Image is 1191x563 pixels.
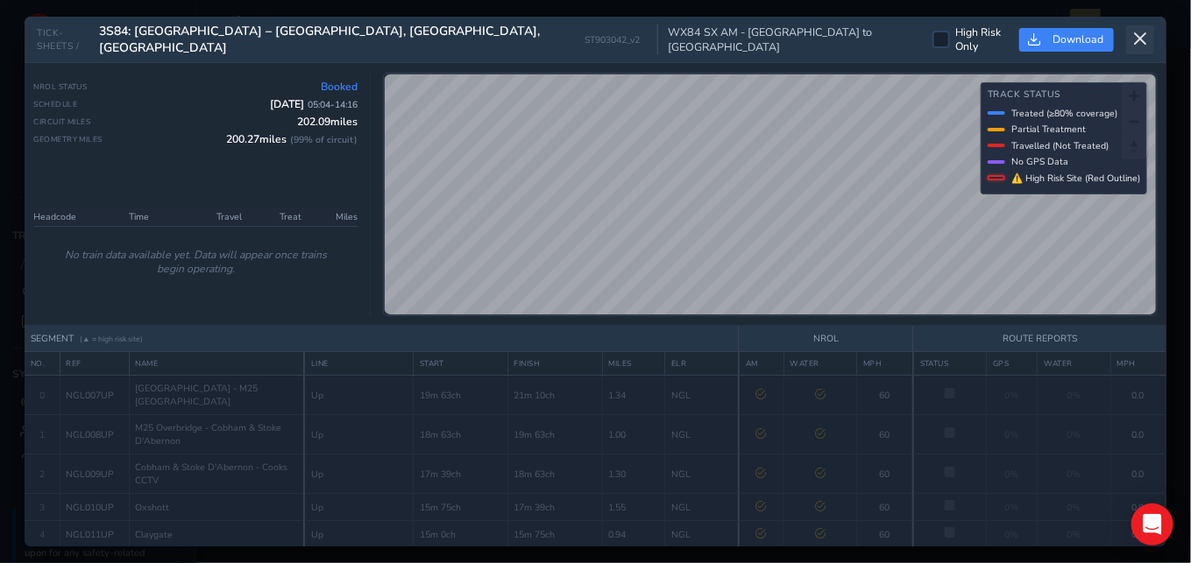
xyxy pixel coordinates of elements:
td: 17m 39ch [413,454,507,494]
td: No train data available yet. Data will appear once trains begin operating. [34,227,358,298]
th: MILES [602,352,665,376]
td: 18m 63ch [507,454,602,494]
td: 0.0 [1110,454,1166,494]
span: ⚠ High Risk Site (Red Outline) [1011,172,1140,185]
td: 0.0 [1110,494,1166,521]
td: 18m 63ch [413,415,507,454]
td: NGL [665,494,739,521]
th: MPH [857,352,913,376]
td: 1.34 [602,376,665,415]
th: AM [739,352,783,376]
span: Travelled (Not Treated) [1011,139,1109,152]
td: 60 [857,376,913,415]
td: 1.30 [602,454,665,494]
th: NROL [739,326,913,352]
span: Partial Treatment [1011,123,1086,136]
th: Treat [247,208,308,227]
th: WATER [783,352,857,376]
span: 200.27 miles [226,132,358,146]
td: 19m 63ch [413,376,507,415]
td: Up [304,454,413,494]
span: [GEOGRAPHIC_DATA] - M25 [GEOGRAPHIC_DATA] [136,382,298,408]
td: 1.55 [602,494,665,521]
canvas: Map [385,74,1158,316]
td: 19m 63ch [507,415,602,454]
td: 21m 10ch [507,376,602,415]
th: WATER [1037,352,1110,376]
th: Miles [307,208,358,227]
h4: Track Status [988,89,1140,101]
span: 202.09 miles [297,115,358,129]
span: M25 Overbridge - Cobham & Stoke D'Abernon [136,421,298,447]
span: 0% [1067,468,1081,481]
td: 0.0 [1110,376,1166,415]
span: 0% [1005,428,1019,441]
th: LINE [304,352,413,376]
th: MPH [1110,352,1166,376]
span: Treated (≥80% coverage) [1011,107,1117,120]
td: NGL [665,415,739,454]
td: Up [304,376,413,415]
th: FINISH [507,352,602,376]
td: 60 [857,415,913,454]
span: 0% [1005,501,1019,514]
th: GPS [987,352,1038,376]
td: 60 [857,454,913,494]
th: ROUTE REPORTS [913,326,1166,352]
th: STATUS [913,352,987,376]
td: Up [304,415,413,454]
th: ELR [665,352,739,376]
td: 60 [857,494,913,521]
td: NGL [665,454,739,494]
span: 0% [1067,389,1081,402]
td: Up [304,494,413,521]
span: 0% [1005,468,1019,481]
td: NGL [665,376,739,415]
th: START [413,352,507,376]
th: SEGMENT [25,326,739,352]
th: NAME [129,352,304,376]
td: 0.0 [1110,415,1166,454]
span: 05:04 - 14:16 [308,98,358,111]
span: ( 99 % of circuit) [290,133,358,146]
td: 15m 75ch [413,494,507,521]
span: 0% [1067,428,1081,441]
th: Travel [181,208,247,227]
span: 0% [1005,389,1019,402]
div: Open Intercom Messenger [1131,503,1173,545]
span: 0% [1067,501,1081,514]
span: [DATE] [270,97,358,111]
td: 1.00 [602,415,665,454]
td: 17m 39ch [507,494,602,521]
span: No GPS Data [1011,155,1068,168]
span: Cobham & Stoke D'Abernon - Cooks CCTV [136,461,298,487]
